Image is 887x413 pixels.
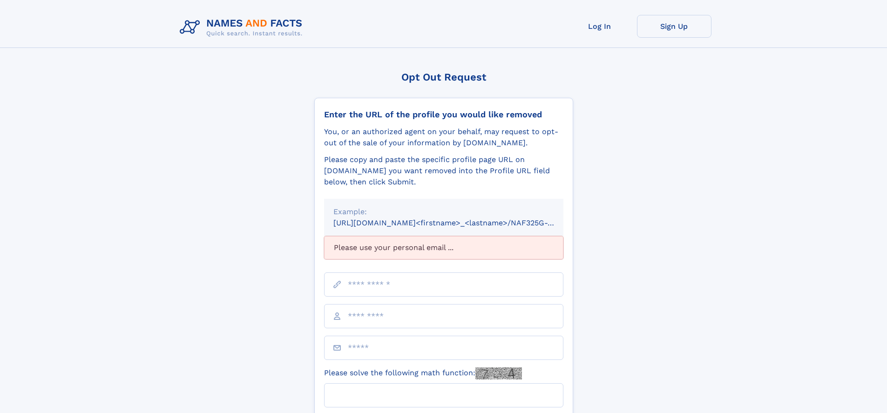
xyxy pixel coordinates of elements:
div: Opt Out Request [314,71,573,83]
div: Enter the URL of the profile you would like removed [324,109,563,120]
div: You, or an authorized agent on your behalf, may request to opt-out of the sale of your informatio... [324,126,563,149]
small: [URL][DOMAIN_NAME]<firstname>_<lastname>/NAF325G-xxxxxxxx [333,218,581,227]
a: Sign Up [637,15,711,38]
a: Log In [562,15,637,38]
div: Please use your personal email ... [324,236,563,259]
div: Please copy and paste the specific profile page URL on [DOMAIN_NAME] you want removed into the Pr... [324,154,563,188]
label: Please solve the following math function: [324,367,522,379]
div: Example: [333,206,554,217]
img: Logo Names and Facts [176,15,310,40]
